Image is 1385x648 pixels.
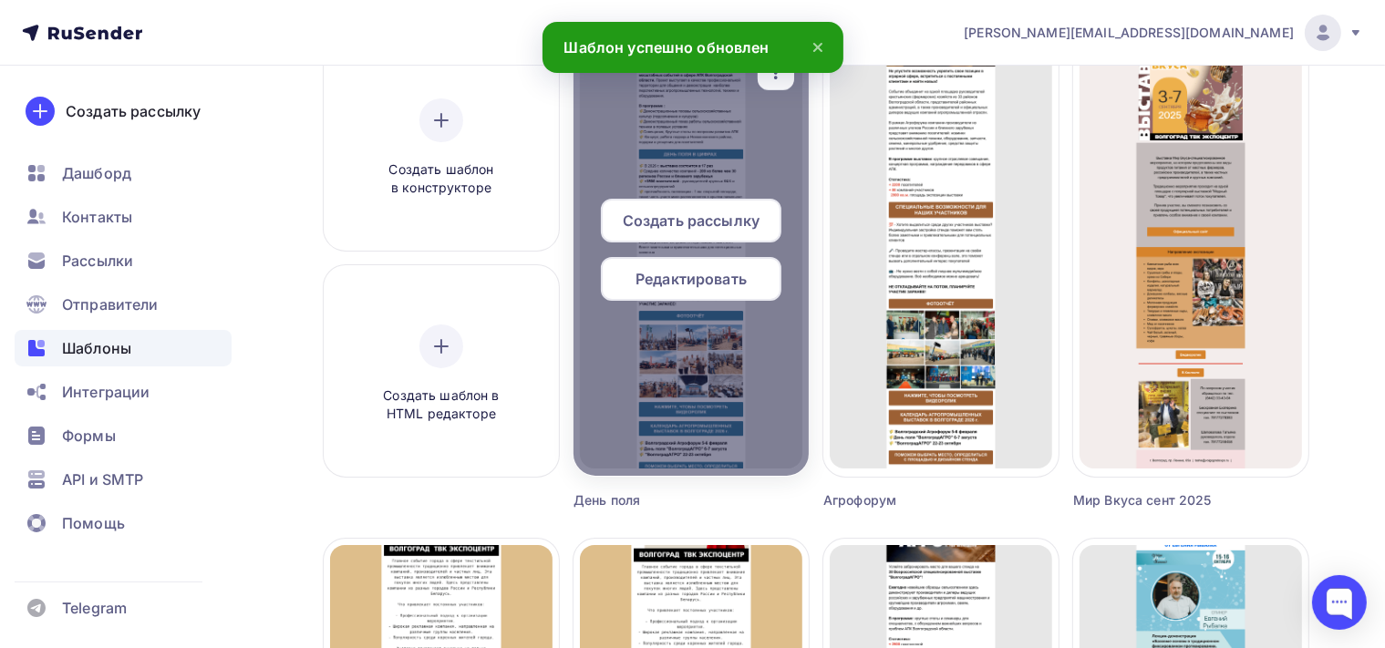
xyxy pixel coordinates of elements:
div: Создать рассылку [66,100,201,122]
span: Telegram [62,597,127,619]
span: Создать рассылку [623,210,760,231]
span: Создать шаблон в конструкторе [355,160,528,198]
span: Контакты [62,206,132,228]
div: Мир Вкуса сент 2025 [1073,491,1250,509]
a: Отправители [15,286,232,323]
span: Дашборд [62,162,131,184]
span: API и SMTP [62,468,143,490]
span: Создать шаблон в HTML редакторе [355,386,528,424]
span: Шаблоны [62,337,131,359]
a: Шаблоны [15,330,232,366]
span: Формы [62,425,116,447]
span: Помощь [62,512,125,534]
span: [PERSON_NAME][EMAIL_ADDRESS][DOMAIN_NAME] [964,24,1294,42]
div: День поля [574,491,750,509]
span: Рассылки [62,250,133,272]
span: Редактировать [636,268,747,290]
div: Агрофорум [823,491,1000,509]
a: Дашборд [15,155,232,191]
a: Контакты [15,199,232,235]
span: Отправители [62,293,159,315]
span: Интеграции [62,381,150,403]
a: Формы [15,417,232,454]
a: Рассылки [15,242,232,279]
a: [PERSON_NAME][EMAIL_ADDRESS][DOMAIN_NAME] [964,15,1363,51]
